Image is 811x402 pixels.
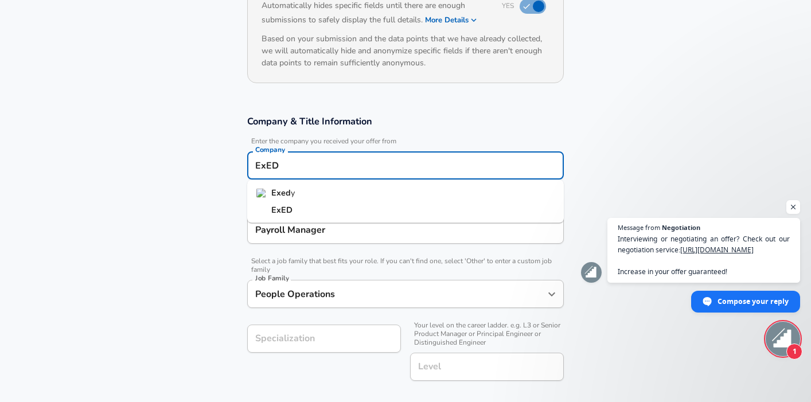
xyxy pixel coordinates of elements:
[291,187,295,198] span: y
[262,33,549,69] h6: Based on your submission and the data points that we have already collected, we will automaticall...
[618,233,790,277] span: Interviewing or negotiating an offer? Check out our negotiation service: Increase in your offer g...
[618,224,660,231] span: Message from
[247,137,564,146] span: Enter the company you received your offer from
[256,188,267,197] img: exedy.com
[255,275,289,282] label: Job Family
[718,291,789,311] span: Compose your reply
[271,187,291,198] strong: Exed
[247,325,401,353] input: Specialization
[247,257,564,274] span: Select a job family that best fits your role. If you can't find one, select 'Other' to enter a cu...
[247,115,564,128] h3: Company & Title Information
[786,344,802,360] span: 1
[252,285,541,303] input: Software Engineer
[410,321,564,347] span: Your level on the career ladder. e.g. L3 or Senior Product Manager or Principal Engineer or Disti...
[415,358,559,376] input: L3
[255,146,285,153] label: Company
[544,286,560,302] button: Open
[662,224,700,231] span: Negotiation
[766,322,800,356] div: Open chat
[271,204,293,215] strong: ExED
[252,221,559,239] input: Software Engineer
[502,1,514,10] span: Yes
[252,157,559,174] input: Google
[425,12,478,28] button: More Details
